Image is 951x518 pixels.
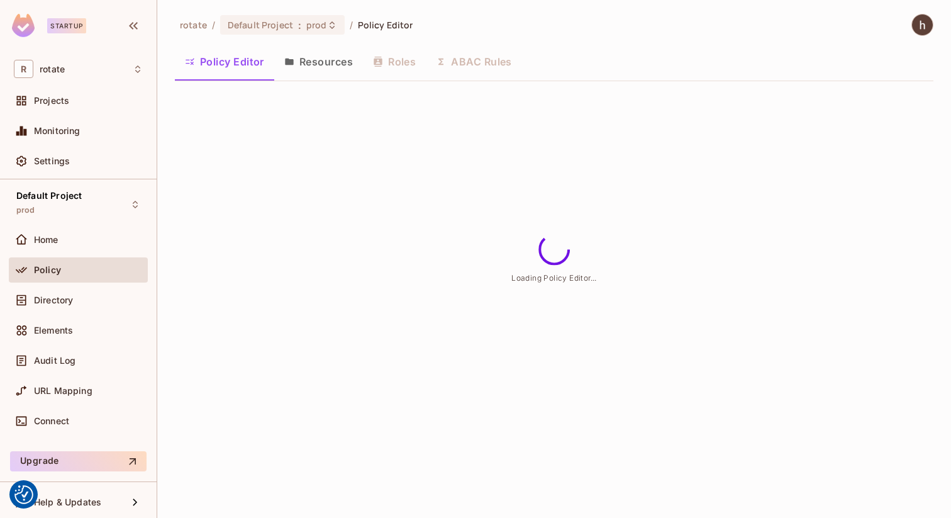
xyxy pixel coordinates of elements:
span: Loading Policy Editor... [511,273,597,282]
span: R [14,60,33,78]
span: Elements [34,325,73,335]
button: Upgrade [10,451,147,471]
span: Settings [34,156,70,166]
img: SReyMgAAAABJRU5ErkJggg== [12,14,35,37]
span: Default Project [16,191,82,201]
img: hans [912,14,933,35]
span: Connect [34,416,69,426]
span: Policy Editor [358,19,413,31]
span: Default Project [228,19,293,31]
button: Policy Editor [175,46,274,77]
span: prod [16,205,35,215]
span: Help & Updates [34,497,101,507]
button: Resources [274,46,363,77]
span: Directory [34,295,73,305]
span: the active workspace [180,19,207,31]
span: Policy [34,265,61,275]
span: prod [306,19,327,31]
div: Startup [47,18,86,33]
span: : [298,20,302,30]
span: Workspace: rotate [40,64,65,74]
span: Home [34,235,58,245]
span: Audit Log [34,356,75,366]
span: Monitoring [34,126,81,136]
button: Consent Preferences [14,485,33,504]
li: / [212,19,215,31]
span: URL Mapping [34,386,92,396]
img: Revisit consent button [14,485,33,504]
span: Projects [34,96,69,106]
li: / [350,19,353,31]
